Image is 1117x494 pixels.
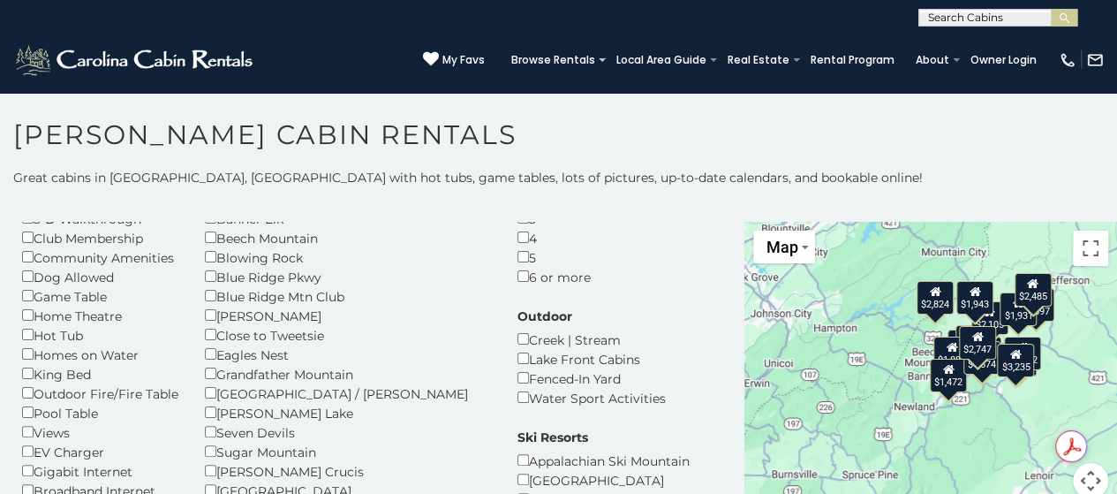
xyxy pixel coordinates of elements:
[22,267,178,286] div: Dog Allowed
[753,231,815,263] button: Change map style
[517,308,572,325] label: Outdoor
[205,422,491,442] div: Seven Devils
[22,384,178,403] div: Outdoor Fire/Fire Table
[205,442,491,461] div: Sugar Mountain
[22,228,178,247] div: Club Membership
[517,349,666,369] div: Lake Front Cabins
[1000,292,1038,325] div: $1,931
[517,247,644,267] div: 5
[997,344,1034,377] div: $3,235
[907,48,958,72] a: About
[963,341,1000,375] div: $1,329
[517,369,666,388] div: Fenced-In Yard
[22,345,178,364] div: Homes on Water
[22,247,178,267] div: Community Amenities
[205,325,491,345] div: Close to Tweetsie
[205,384,491,403] div: [GEOGRAPHIC_DATA] / [PERSON_NAME]
[205,286,491,306] div: Blue Ridge Mtn Club
[22,364,178,384] div: King Bed
[205,364,491,384] div: Grandfather Mountain
[205,267,491,286] div: Blue Ridge Pkwy
[917,280,954,314] div: $2,824
[205,403,491,422] div: [PERSON_NAME] Lake
[608,48,715,72] a: Local Area Guide
[971,300,1008,334] div: $2,105
[517,388,666,407] div: Water Sport Activities
[205,345,491,364] div: Eagles Nest
[1073,231,1108,266] button: Toggle fullscreen view
[22,286,178,306] div: Game Table
[423,51,485,69] a: My Favs
[205,461,491,481] div: [PERSON_NAME] Crucis
[517,451,690,470] div: Appalachian Ski Mountain
[517,470,690,490] div: [GEOGRAPHIC_DATA]
[205,247,491,267] div: Blowing Rock
[517,330,666,349] div: Creek | Stream
[22,442,178,461] div: EV Charger
[956,281,993,315] div: $1,943
[22,422,178,442] div: Views
[502,48,604,72] a: Browse Rentals
[205,306,491,325] div: [PERSON_NAME]
[963,340,1000,374] div: $1,674
[933,337,970,370] div: $1,883
[22,403,178,422] div: Pool Table
[802,48,903,72] a: Rental Program
[22,325,178,345] div: Hot Tub
[719,48,798,72] a: Real Estate
[959,325,996,359] div: $2,747
[22,306,178,325] div: Home Theatre
[1059,51,1076,69] img: phone-regular-white.png
[930,358,967,391] div: $1,472
[517,267,644,286] div: 6 or more
[517,429,588,446] label: Ski Resorts
[962,48,1045,72] a: Owner Login
[13,42,258,78] img: White-1-2.png
[22,461,178,481] div: Gigabit Internet
[1015,273,1052,307] div: $2,485
[766,238,797,256] span: Map
[442,52,485,68] span: My Favs
[1005,337,1042,370] div: $1,972
[205,228,491,247] div: Beech Mountain
[1086,51,1104,69] img: mail-regular-white.png
[517,228,644,247] div: 4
